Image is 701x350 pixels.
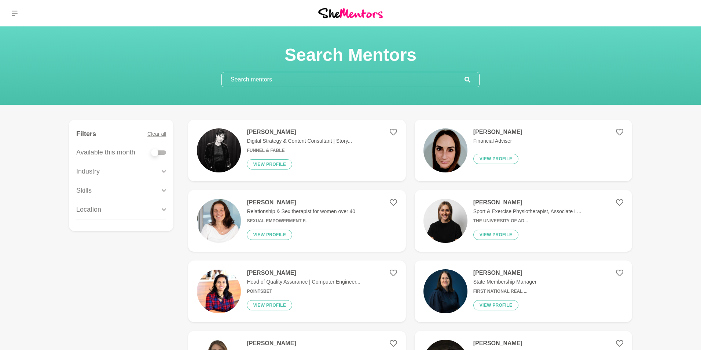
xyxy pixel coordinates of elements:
a: [PERSON_NAME]Relationship & Sex therapist for women over 40Sexual Empowerment f...View profile [188,190,405,252]
p: Relationship & Sex therapist for women over 40 [247,208,355,215]
button: View profile [247,230,292,240]
a: [PERSON_NAME]Head of Quality Assurance | Computer Engineer...PointsBetView profile [188,260,405,322]
h1: Search Mentors [221,44,480,66]
h4: [PERSON_NAME] [247,199,355,206]
p: Financial Adviser [473,137,522,145]
p: State Membership Manager [473,278,537,286]
h4: [PERSON_NAME] [247,340,354,347]
h6: Sexual Empowerment f... [247,218,355,224]
button: View profile [247,300,292,310]
a: Diana Philip [675,4,692,22]
h4: [PERSON_NAME] [473,340,562,347]
a: [PERSON_NAME]Sport & Exercise Physiotherapist, Associate L...The University of Ad...View profile [415,190,632,252]
h4: [PERSON_NAME] [473,269,537,277]
img: 1044fa7e6122d2a8171cf257dcb819e56f039831-1170x656.jpg [197,128,241,172]
button: Clear all [147,125,166,143]
p: Skills [76,186,92,196]
h6: Funnel & Fable [247,148,352,153]
h6: The University of Ad... [473,218,581,224]
img: 59f335efb65c6b3f8f0c6c54719329a70c1332df-242x243.png [197,269,241,313]
button: View profile [473,300,519,310]
img: 523c368aa158c4209afe732df04685bb05a795a5-1125x1128.jpg [423,199,467,243]
input: Search mentors [222,72,465,87]
p: Location [76,205,101,215]
a: [PERSON_NAME]Financial AdviserView profile [415,120,632,181]
p: Digital Strategy & Content Consultant | Story... [247,137,352,145]
a: [PERSON_NAME]State Membership ManagerFirst National Real ...View profile [415,260,632,322]
button: View profile [473,230,519,240]
a: [PERSON_NAME]Digital Strategy & Content Consultant | Story...Funnel & FableView profile [188,120,405,181]
img: 069e74e823061df2a8545ae409222f10bd8cae5f-900x600.png [423,269,467,313]
p: Sport & Exercise Physiotherapist, Associate L... [473,208,581,215]
h4: [PERSON_NAME] [247,269,360,277]
h4: Filters [76,130,96,138]
p: Head of Quality Assurance | Computer Engineer... [247,278,360,286]
p: Available this month [76,147,135,157]
h4: [PERSON_NAME] [473,199,581,206]
h4: [PERSON_NAME] [247,128,352,136]
button: View profile [473,154,519,164]
button: View profile [247,159,292,169]
img: d6e4e6fb47c6b0833f5b2b80120bcf2f287bc3aa-2570x2447.jpg [197,199,241,243]
h4: [PERSON_NAME] [473,128,522,136]
img: She Mentors Logo [318,8,383,18]
h6: First National Real ... [473,289,537,294]
p: Industry [76,167,100,176]
img: 2462cd17f0db61ae0eaf7f297afa55aeb6b07152-1255x1348.jpg [423,128,467,172]
h6: PointsBet [247,289,360,294]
